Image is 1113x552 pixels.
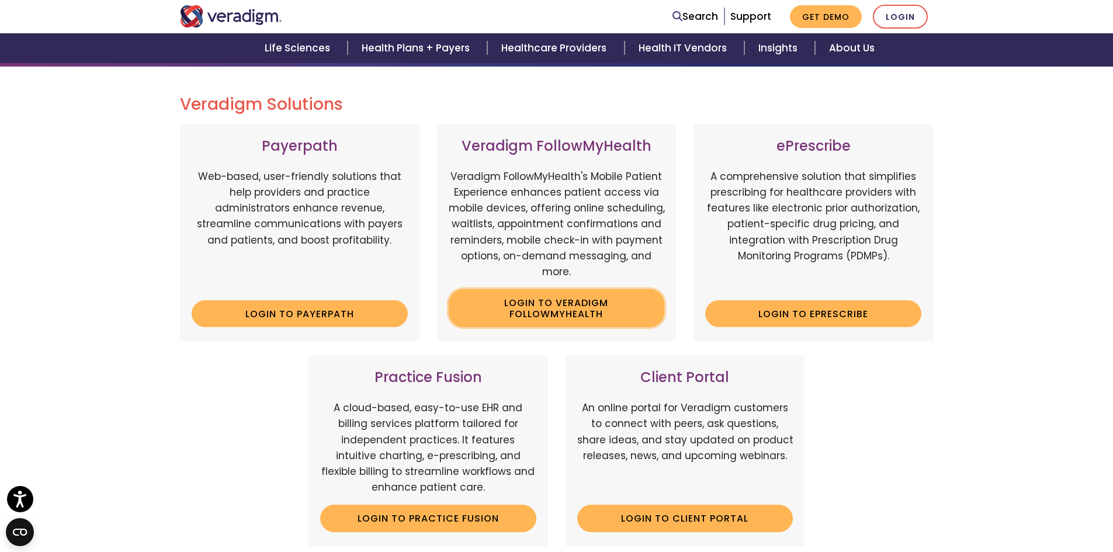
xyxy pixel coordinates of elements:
p: A comprehensive solution that simplifies prescribing for healthcare providers with features like ... [705,169,921,291]
a: Get Demo [790,5,862,28]
a: Health IT Vendors [625,33,744,63]
a: Login to ePrescribe [705,300,921,327]
h3: Veradigm FollowMyHealth [449,138,665,155]
a: Insights [744,33,815,63]
a: Healthcare Providers [487,33,624,63]
h2: Veradigm Solutions [180,95,934,114]
button: Open CMP widget [6,518,34,546]
a: Health Plans + Payers [348,33,487,63]
a: Login to Payerpath [192,300,408,327]
p: Veradigm FollowMyHealth's Mobile Patient Experience enhances patient access via mobile devices, o... [449,169,665,280]
a: About Us [815,33,889,63]
h3: Practice Fusion [320,369,536,386]
a: Login to Client Portal [577,505,793,532]
img: Veradigm logo [180,5,282,27]
a: Login to Practice Fusion [320,505,536,532]
h3: Payerpath [192,138,408,155]
a: Life Sciences [251,33,348,63]
a: Support [730,9,771,23]
h3: ePrescribe [705,138,921,155]
p: An online portal for Veradigm customers to connect with peers, ask questions, share ideas, and st... [577,400,793,495]
a: Search [672,9,718,25]
p: Web-based, user-friendly solutions that help providers and practice administrators enhance revenu... [192,169,408,291]
p: A cloud-based, easy-to-use EHR and billing services platform tailored for independent practices. ... [320,400,536,495]
a: Login [873,5,928,29]
a: Login to Veradigm FollowMyHealth [449,289,665,327]
h3: Client Portal [577,369,793,386]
